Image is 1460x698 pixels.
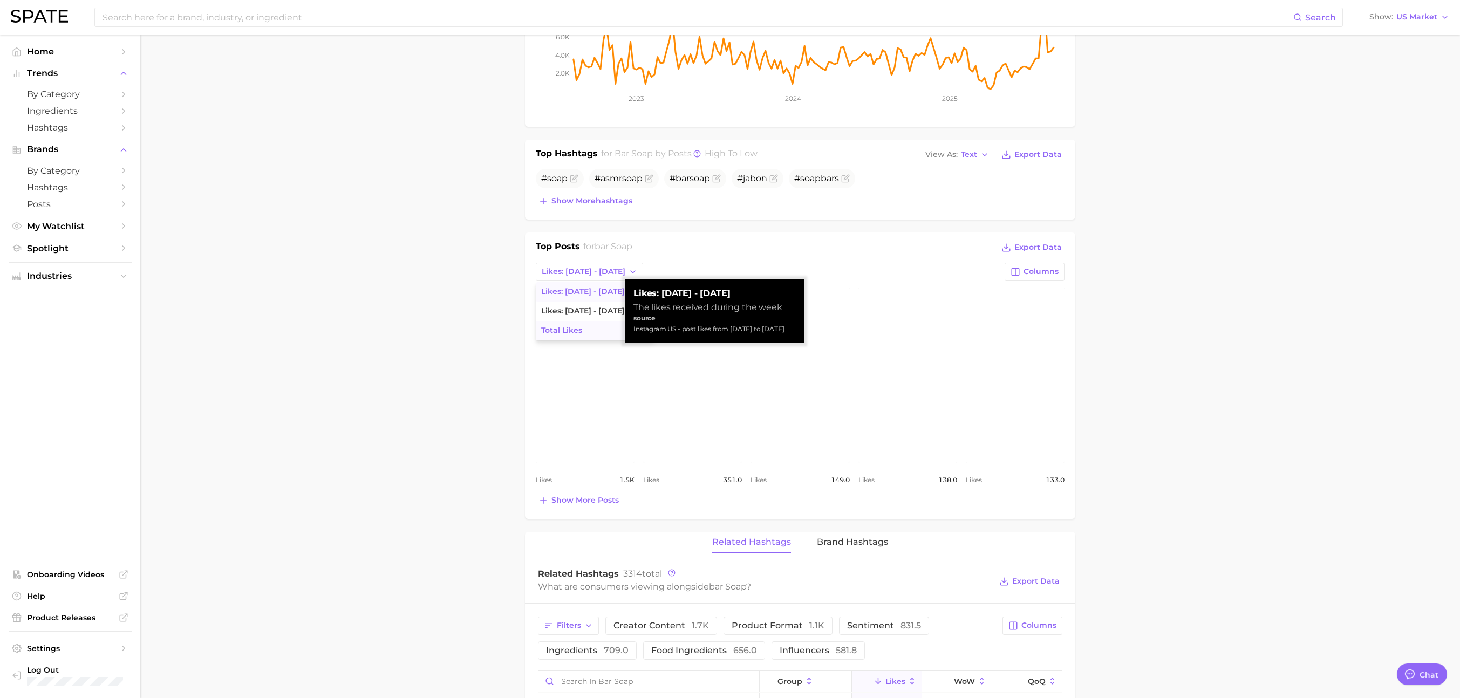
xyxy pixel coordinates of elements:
[27,122,113,133] span: Hashtags
[9,43,132,60] a: Home
[690,173,710,183] span: soap
[1021,621,1056,630] span: Columns
[9,196,132,213] a: Posts
[541,173,568,183] span: #
[557,621,581,630] span: Filters
[836,645,857,655] span: 581.8
[547,173,568,183] span: soap
[737,173,767,183] span: #jabon
[633,288,795,299] strong: Likes: [DATE] - [DATE]
[27,665,123,675] span: Log Out
[583,240,632,256] h2: for
[536,147,598,162] h1: Top Hashtags
[536,240,580,256] h1: Top Posts
[555,51,570,59] tspan: 4.0k
[536,493,622,508] button: Show more posts
[27,591,113,601] span: Help
[1014,150,1062,159] span: Export Data
[27,46,113,57] span: Home
[551,196,632,206] span: Show more hashtags
[27,89,113,99] span: by Category
[27,182,113,193] span: Hashtags
[613,621,709,630] span: Creator content
[785,94,801,102] tspan: 2024
[817,537,888,547] span: Brand Hashtags
[809,620,824,631] span: 1.1k
[27,570,113,579] span: Onboarding Videos
[27,221,113,231] span: My Watchlist
[712,174,721,183] button: Flag as miscategorized or irrelevant
[541,306,625,316] span: Likes: [DATE] - [DATE]
[9,141,132,158] button: Brands
[27,644,113,653] span: Settings
[751,474,767,487] span: Likes
[629,94,644,102] tspan: 2023
[536,194,635,209] button: Show morehashtags
[676,173,690,183] span: bar
[858,474,875,487] span: Likes
[536,263,643,281] button: Likes: [DATE] - [DATE]
[9,86,132,102] a: by Category
[27,613,113,622] span: Product Releases
[645,174,653,183] button: Flag as miscategorized or irrelevant
[27,243,113,254] span: Spotlight
[961,152,977,158] span: Text
[1014,243,1062,252] span: Export Data
[595,173,643,183] span: #asmr
[9,179,132,196] a: Hashtags
[885,677,905,686] span: Likes
[9,65,132,81] button: Trends
[9,240,132,257] a: Spotlight
[1024,267,1059,276] span: Columns
[705,148,758,159] span: high to low
[992,671,1062,692] button: QoQ
[619,474,635,487] span: 1.5k
[623,569,642,579] span: 3314
[9,268,132,284] button: Industries
[536,474,552,487] span: Likes
[1002,617,1062,635] button: Columns
[1028,677,1046,686] span: QoQ
[651,646,757,655] span: Food Ingredients
[615,148,653,159] span: bar soap
[709,581,746,592] span: bar soap
[925,152,958,158] span: View As
[900,620,921,631] span: 831.5
[1369,14,1393,20] span: Show
[9,102,132,119] a: Ingredients
[942,94,958,102] tspan: 2025
[9,119,132,136] a: Hashtags
[733,645,757,655] span: 656.0
[769,174,778,183] button: Flag as miscategorized or irrelevant
[570,174,578,183] button: Flag as miscategorized or irrelevant
[546,646,629,655] span: Ingredients
[551,496,619,505] span: Show more posts
[556,69,570,77] tspan: 2.0k
[633,302,795,313] div: The likes received during the week
[27,145,113,154] span: Brands
[1046,474,1065,487] span: 133.0
[794,173,839,183] span: # s
[556,33,570,41] tspan: 6.0k
[800,173,821,183] span: soap
[541,287,625,296] span: Likes: [DATE] - [DATE]
[852,671,922,692] button: Likes
[821,173,835,183] span: bar
[27,271,113,281] span: Industries
[997,574,1062,589] button: Export Data
[633,324,795,334] div: Instagram US - post likes from [DATE] to [DATE]
[101,8,1293,26] input: Search here for a brand, industry, or ingredient
[538,579,991,594] div: What are consumers viewing alongside ?
[922,671,992,692] button: WoW
[542,267,625,276] span: Likes: [DATE] - [DATE]
[966,474,982,487] span: Likes
[760,671,852,692] button: group
[692,620,709,631] span: 1.7k
[9,162,132,179] a: by Category
[9,588,132,604] a: Help
[732,621,824,630] span: Product format
[938,474,957,487] span: 138.0
[954,677,975,686] span: WoW
[1367,10,1452,24] button: ShowUS Market
[604,645,629,655] span: 709.0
